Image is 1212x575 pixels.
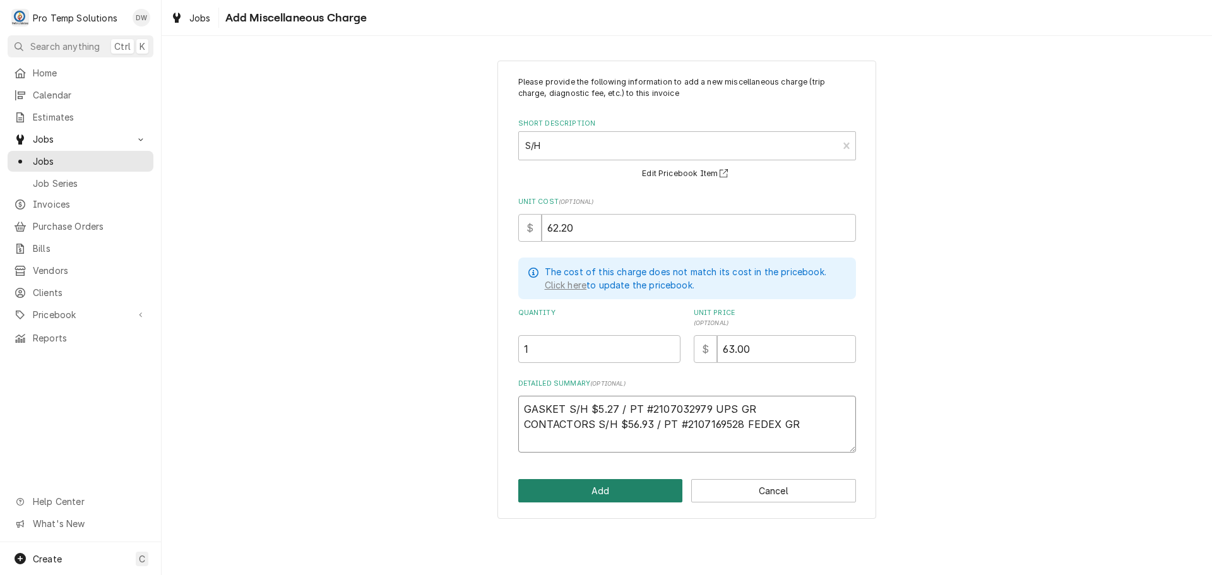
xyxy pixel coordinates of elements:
a: Bills [8,238,153,259]
a: Reports [8,328,153,348]
span: ( optional ) [694,319,729,326]
a: Go to Help Center [8,491,153,512]
div: Line Item Create/Update [497,61,876,519]
button: Add [518,479,683,502]
div: Line Item Create/Update Form [518,76,856,453]
span: Create [33,554,62,564]
textarea: GASKET S/H $5.27 / PT #2107032979 UPS GR CONTACTORS S/H $56.93 / PT #2107169528 FEDEX GR [518,396,856,453]
div: Pro Temp Solutions's Avatar [11,9,29,27]
label: Unit Price [694,308,856,328]
div: Button Group Row [518,479,856,502]
label: Short Description [518,119,856,129]
p: The cost of this charge does not match its cost in the pricebook. [545,265,826,278]
label: Unit Cost [518,197,856,207]
button: Edit Pricebook Item [640,166,734,182]
label: Detailed Summary [518,379,856,389]
span: Estimates [33,110,147,124]
a: Home [8,62,153,83]
button: Search anythingCtrlK [8,35,153,57]
span: ( optional ) [590,380,626,387]
a: Estimates [8,107,153,127]
span: Jobs [189,11,211,25]
div: Short Description [518,119,856,181]
span: Ctrl [114,40,131,53]
div: Detailed Summary [518,379,856,453]
a: Vendors [8,260,153,281]
span: Reports [33,331,147,345]
a: Clients [8,282,153,303]
span: Clients [33,286,147,299]
span: K [140,40,145,53]
span: Home [33,66,147,80]
div: [object Object] [518,308,680,363]
span: Add Miscellaneous Charge [222,9,367,27]
span: Pricebook [33,308,128,321]
a: Invoices [8,194,153,215]
a: Calendar [8,85,153,105]
span: What's New [33,517,146,530]
div: DW [133,9,150,27]
div: $ [694,335,717,363]
a: Purchase Orders [8,216,153,237]
div: $ [518,214,542,242]
span: Help Center [33,495,146,508]
span: ( optional ) [559,198,594,205]
a: Go to What's New [8,513,153,534]
div: Pro Temp Solutions [33,11,117,25]
span: Calendar [33,88,147,102]
span: to update the pricebook. [545,280,694,290]
span: Invoices [33,198,147,211]
span: Jobs [33,133,128,146]
span: C [139,552,145,566]
div: Dana Williams's Avatar [133,9,150,27]
span: Vendors [33,264,147,277]
span: Job Series [33,177,147,190]
span: Bills [33,242,147,255]
div: P [11,9,29,27]
span: Purchase Orders [33,220,147,233]
a: Go to Pricebook [8,304,153,325]
div: Unit Cost [518,197,856,242]
p: Please provide the following information to add a new miscellaneous charge (trip charge, diagnost... [518,76,856,100]
a: Jobs [8,151,153,172]
a: Go to Jobs [8,129,153,150]
a: Job Series [8,173,153,194]
label: Quantity [518,308,680,328]
div: Button Group [518,479,856,502]
span: Jobs [33,155,147,168]
span: Search anything [30,40,100,53]
a: Click here [545,278,587,292]
a: Jobs [165,8,216,28]
button: Cancel [691,479,856,502]
div: [object Object] [694,308,856,363]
